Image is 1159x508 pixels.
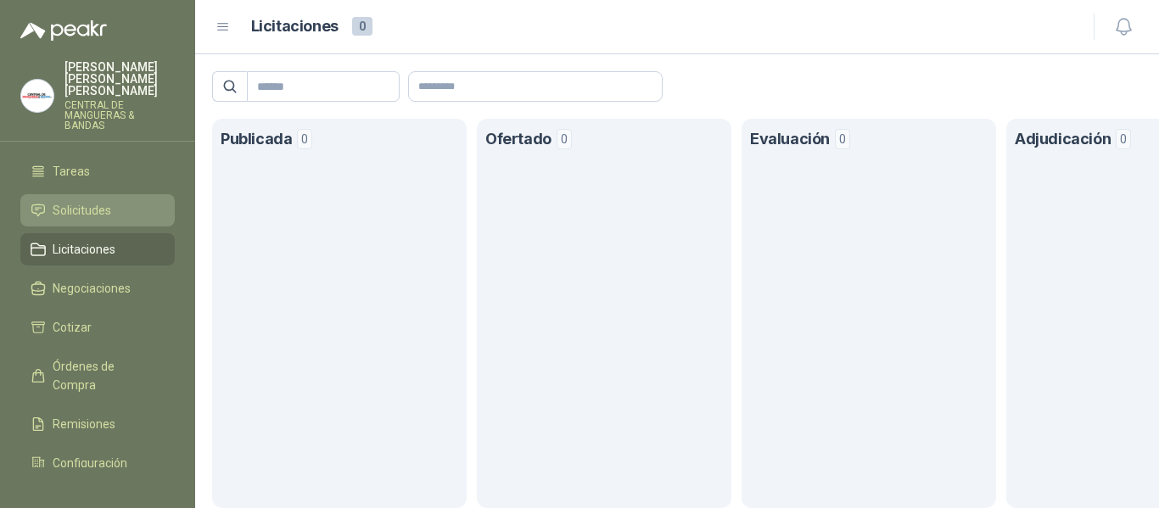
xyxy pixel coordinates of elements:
span: 0 [1116,129,1131,149]
span: Licitaciones [53,240,115,259]
h1: Adjudicación [1015,127,1111,152]
p: [PERSON_NAME] [PERSON_NAME] [PERSON_NAME] [64,61,175,97]
h1: Ofertado [485,127,552,152]
p: CENTRAL DE MANGUERAS & BANDAS [64,100,175,131]
h1: Publicada [221,127,292,152]
span: Negociaciones [53,279,131,298]
a: Órdenes de Compra [20,350,175,401]
span: 0 [297,129,312,149]
span: Remisiones [53,415,115,433]
a: Solicitudes [20,194,175,226]
img: Company Logo [21,80,53,112]
a: Configuración [20,447,175,479]
a: Cotizar [20,311,175,343]
span: Tareas [53,162,90,181]
span: 0 [352,17,372,36]
h1: Evaluación [750,127,830,152]
h1: Licitaciones [251,14,339,39]
a: Negociaciones [20,272,175,304]
img: Logo peakr [20,20,107,41]
span: 0 [835,129,850,149]
span: Órdenes de Compra [53,357,159,394]
span: 0 [557,129,572,149]
a: Tareas [20,155,175,187]
span: Cotizar [53,318,92,337]
a: Licitaciones [20,233,175,265]
a: Remisiones [20,408,175,440]
span: Solicitudes [53,201,111,220]
span: Configuración [53,454,127,472]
